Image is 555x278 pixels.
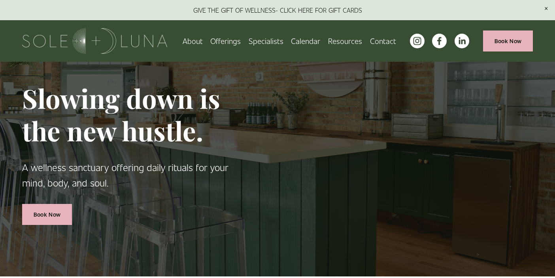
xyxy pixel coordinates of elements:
a: facebook-unauth [432,34,447,48]
p: A wellness sanctuary offering daily rituals for your mind, body, and soul. [22,160,233,190]
a: instagram-unauth [410,34,425,48]
a: Calendar [291,34,320,48]
a: LinkedIn [455,34,469,48]
img: Sole + Luna [22,28,167,54]
span: Offerings [210,35,241,47]
a: Contact [370,34,396,48]
a: folder dropdown [328,34,362,48]
a: Book Now [22,204,72,225]
a: About [183,34,203,48]
a: Book Now [483,30,533,51]
h1: Slowing down is the new hustle. [22,82,233,147]
a: Specialists [249,34,283,48]
span: Resources [328,35,362,47]
a: folder dropdown [210,34,241,48]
